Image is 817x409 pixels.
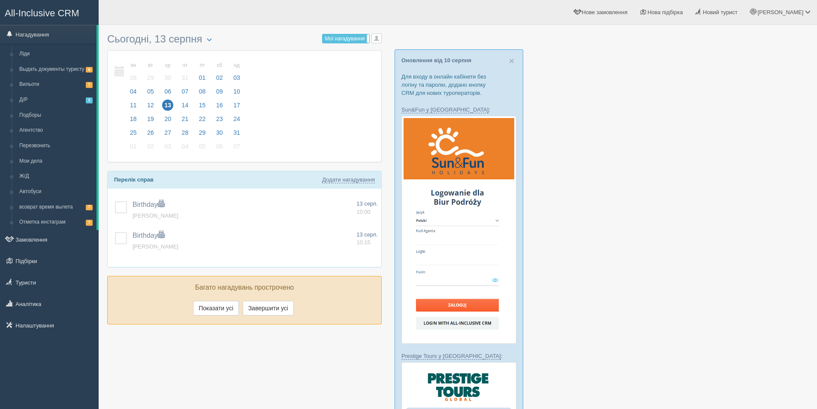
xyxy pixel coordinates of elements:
span: 03 [231,72,242,83]
span: 31 [180,72,191,83]
a: 25 [125,128,142,142]
a: пн 28 [125,57,142,87]
a: 15 [194,100,211,114]
span: [PERSON_NAME] [757,9,803,15]
span: 2 [86,97,93,103]
span: 13 [162,100,173,111]
a: 29 [194,128,211,142]
span: 10 [231,86,242,97]
a: 17 [229,100,243,114]
a: чт 31 [177,57,193,87]
span: 6 [86,67,93,73]
a: 07 [229,142,243,155]
span: 29 [197,127,208,138]
a: Додати нагадування [322,176,375,183]
a: 19 [142,114,159,128]
a: 03 [160,142,176,155]
span: 05 [197,141,208,152]
a: 06 [211,142,228,155]
a: 14 [177,100,193,114]
a: 04 [177,142,193,155]
a: 20 [160,114,176,128]
a: 05 [142,87,159,100]
span: Birthday [133,232,165,239]
a: 18 [125,114,142,128]
span: 02 [214,72,225,83]
span: 7 [86,220,93,225]
span: 17 [231,100,242,111]
a: Подборы [15,108,96,123]
a: 13 [160,100,176,114]
p: Для входу в онлайн кабінети без логіну та паролю, додано кнопку CRM для нових туроператорів. [401,73,516,97]
a: 08 [194,87,211,100]
a: ср 30 [160,57,176,87]
span: Нова підбірка [648,9,683,15]
span: 11 [128,100,139,111]
a: нд 03 [229,57,243,87]
a: Выдать документы туристу6 [15,62,96,77]
span: All-Inclusive CRM [5,8,79,18]
a: сб 02 [211,57,228,87]
a: пт 01 [194,57,211,87]
a: Prestige Tours у [GEOGRAPHIC_DATA] [401,353,501,360]
span: 22 [197,113,208,124]
p: : [401,352,516,360]
a: [PERSON_NAME] [133,243,178,250]
a: Вильоти7 [15,77,96,92]
small: нд [231,62,242,69]
span: 14 [180,100,191,111]
a: 30 [211,128,228,142]
a: Ліди [15,46,96,62]
a: 10 [229,87,243,100]
small: пт [197,62,208,69]
span: 30 [162,72,173,83]
span: 18 [128,113,139,124]
span: Мої нагадування [325,36,365,42]
a: 06 [160,87,176,100]
a: 24 [229,114,243,128]
a: Автобуси [15,184,96,200]
span: 09 [214,86,225,97]
span: 10:15 [356,239,371,245]
span: Нове замовлення [582,9,627,15]
a: 27 [160,128,176,142]
b: Перелік справ [114,176,154,183]
a: Оновлення від 10 серпня [401,57,471,64]
a: 31 [229,128,243,142]
a: 28 [177,128,193,142]
span: × [509,56,514,66]
a: 23 [211,114,228,128]
a: вт 29 [142,57,159,87]
a: All-Inclusive CRM [0,0,98,24]
a: 09 [211,87,228,100]
span: 30 [214,127,225,138]
a: 11 [125,100,142,114]
a: 07 [177,87,193,100]
span: 24 [231,113,242,124]
small: чт [180,62,191,69]
span: 31 [231,127,242,138]
a: Д/Р2 [15,92,96,108]
span: 13 серп. [356,231,378,238]
a: 02 [142,142,159,155]
small: сб [214,62,225,69]
img: sun-fun-%D0%BB%D0%BE%D0%B3%D1%96%D0%BD-%D1%87%D0%B5%D1%80%D0%B5%D0%B7-%D1%81%D1%80%D0%BC-%D0%B4%D... [401,116,516,344]
span: 25 [128,127,139,138]
button: Завершити усі [243,301,294,315]
a: 22 [194,114,211,128]
span: 15 [197,100,208,111]
p: : [401,106,516,114]
span: 08 [197,86,208,97]
span: 03 [162,141,173,152]
button: Close [509,56,514,65]
a: 16 [211,100,228,114]
a: 04 [125,87,142,100]
h3: Сьогодні, 13 серпня [107,33,382,46]
span: 04 [180,141,191,152]
span: 07 [180,86,191,97]
a: 13 серп. 10:15 [356,231,378,247]
small: вт [145,62,156,69]
span: 29 [145,72,156,83]
span: 28 [180,127,191,138]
